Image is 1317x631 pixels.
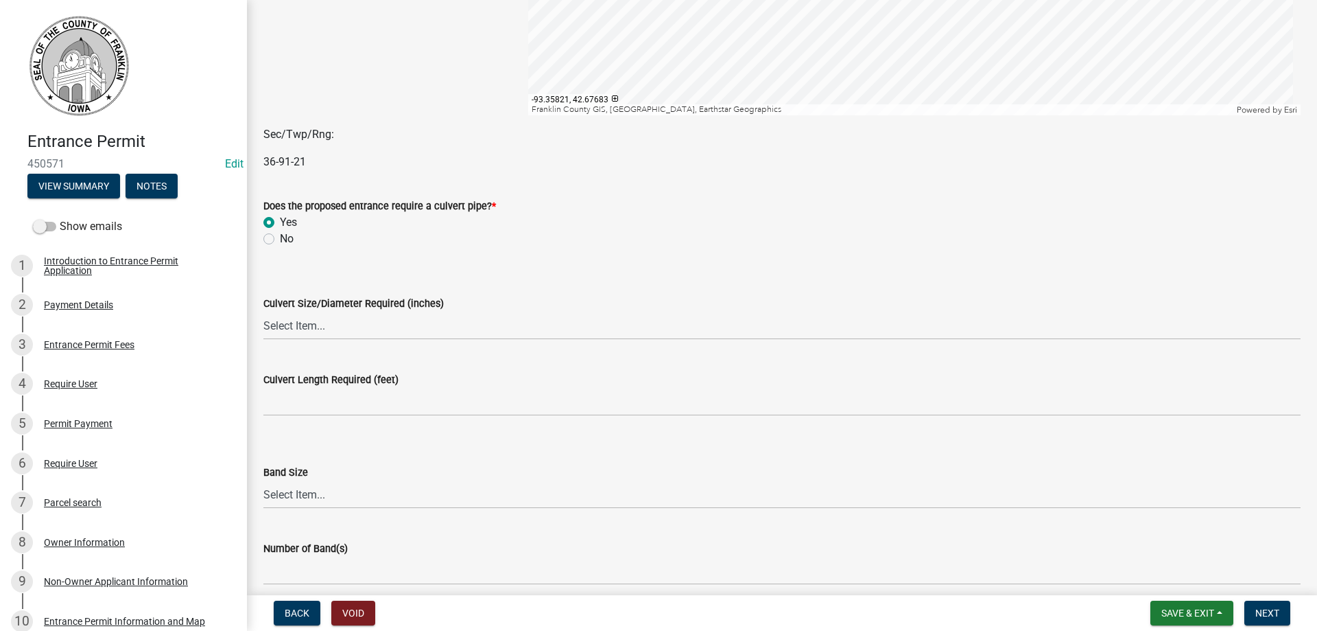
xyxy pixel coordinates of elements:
[11,452,33,474] div: 6
[263,468,308,478] label: Band Size
[126,181,178,192] wm-modal-confirm: Notes
[1255,608,1279,619] span: Next
[528,104,1234,115] div: Franklin County GIS, [GEOGRAPHIC_DATA], Earthstar Geographics
[280,231,294,247] label: No
[27,174,120,198] button: View Summary
[11,531,33,553] div: 8
[44,300,113,310] div: Payment Details
[225,157,244,170] wm-modal-confirm: Edit Application Number
[11,373,33,395] div: 4
[11,334,33,356] div: 3
[27,132,236,152] h4: Entrance Permit
[1233,104,1301,115] div: Powered by
[1284,105,1297,115] a: Esri
[263,544,348,554] label: Number of Band(s)
[263,126,1301,143] p: Sec/Twp/Rng:
[263,299,444,309] label: Culvert Size/Diameter Required (inches)
[1161,608,1214,619] span: Save & Exit
[11,413,33,435] div: 5
[44,459,97,468] div: Require User
[263,202,496,211] label: Does the proposed entrance require a culvert pipe?
[44,538,125,547] div: Owner Information
[44,379,97,389] div: Require User
[11,294,33,316] div: 2
[33,218,122,235] label: Show emails
[263,376,399,385] label: Culvert Length Required (feet)
[11,255,33,277] div: 1
[263,154,1301,170] p: 36-91-21
[285,608,309,619] span: Back
[27,157,219,170] span: 450571
[11,571,33,593] div: 9
[44,419,112,428] div: Permit Payment
[44,498,102,507] div: Parcel search
[274,601,320,626] button: Back
[331,601,375,626] button: Void
[44,256,225,275] div: Introduction to Entrance Permit Application
[27,181,120,192] wm-modal-confirm: Summary
[44,340,134,349] div: Entrance Permit Fees
[27,14,130,117] img: Franklin County, Iowa
[126,174,178,198] button: Notes
[1150,601,1233,626] button: Save & Exit
[11,492,33,514] div: 7
[44,577,188,586] div: Non-Owner Applicant Information
[280,214,297,231] label: Yes
[44,617,205,626] div: Entrance Permit Information and Map
[1244,601,1290,626] button: Next
[225,157,244,170] a: Edit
